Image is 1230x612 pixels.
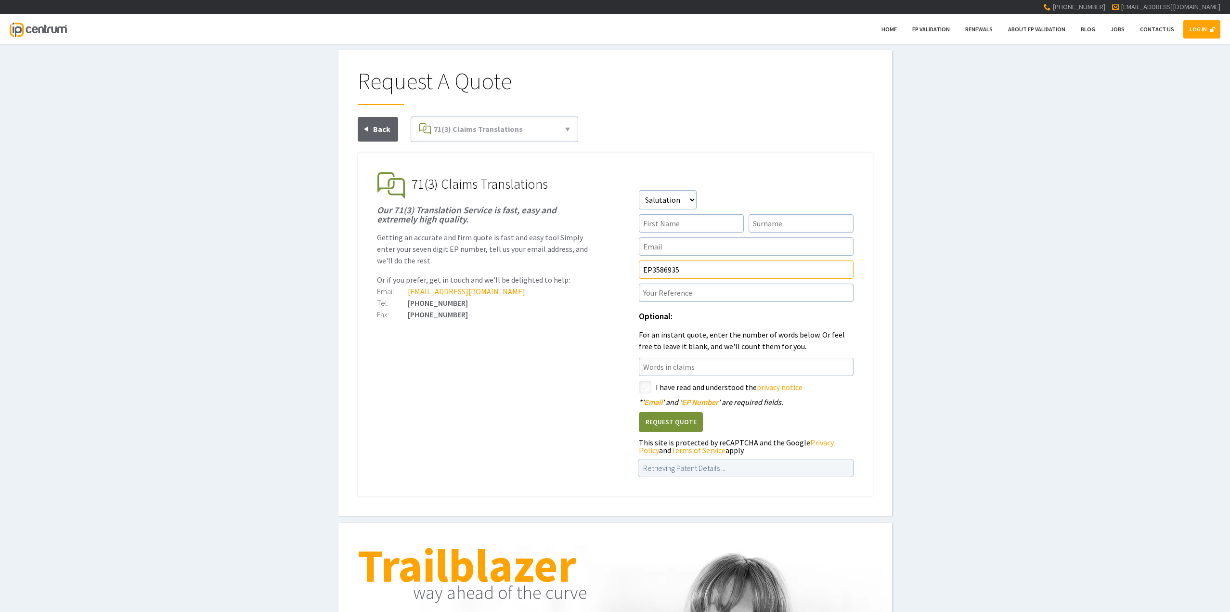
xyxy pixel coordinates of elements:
span: Home [881,26,897,33]
div: Tel: [377,299,408,307]
div: [PHONE_NUMBER] [377,299,592,307]
span: Contact Us [1140,26,1174,33]
a: About EP Validation [1002,20,1072,39]
p: Getting an accurate and firm quote is fast and easy too! Simply enter your seven digit EP number,... [377,232,592,266]
span: Email [644,397,662,407]
input: Words in claims [639,358,854,376]
a: privacy notice [757,382,803,392]
span: 71(3) Claims Translations [434,124,523,134]
a: Jobs [1104,20,1131,39]
div: Fax: [377,311,408,318]
a: IP Centrum [10,14,66,44]
span: Renewals [965,26,993,33]
input: Your Reference [639,284,854,302]
div: Email: [377,287,408,295]
h1: Our 71(3) Translation Service is fast, easy and extremely high quality. [377,206,592,224]
a: Home [875,20,903,39]
span: Back [373,124,390,134]
a: Terms of Service [671,445,725,455]
div: ' ' and ' ' are required fields. [639,398,854,406]
input: First Name [639,214,744,233]
input: Surname [749,214,854,233]
div: [PHONE_NUMBER] [377,311,592,318]
a: Blog [1075,20,1101,39]
a: EP Validation [906,20,956,39]
label: I have read and understood the [656,381,854,393]
a: 71(3) Claims Translations [415,121,574,138]
a: LOG IN [1183,20,1220,39]
p: For an instant quote, enter the number of words below. Or feel free to leave it blank, and we'll ... [639,329,854,352]
a: Contact Us [1134,20,1180,39]
h1: Optional: [639,313,854,321]
span: [PHONE_NUMBER] [1052,2,1105,11]
span: Jobs [1111,26,1125,33]
div: This site is protected by reCAPTCHA and the Google and apply. [639,439,854,454]
label: styled-checkbox [639,381,651,393]
h1: Request A Quote [358,69,873,105]
input: EP Number [639,260,854,279]
a: Renewals [959,20,999,39]
span: EP Number [682,397,718,407]
button: Request Quote [639,412,703,432]
p: Or if you prefer, get in touch and we'll be delighted to help: [377,274,592,286]
a: Back [358,117,398,142]
a: [EMAIL_ADDRESS][DOMAIN_NAME] [408,286,525,296]
span: 71(3) Claims Translations [412,175,548,193]
span: Blog [1081,26,1095,33]
input: Email [639,237,854,256]
span: About EP Validation [1008,26,1065,33]
a: Privacy Policy [639,438,834,455]
div: Retrieving Patent Details ... [643,464,848,472]
a: [EMAIL_ADDRESS][DOMAIN_NAME] [1121,2,1220,11]
span: EP Validation [912,26,950,33]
